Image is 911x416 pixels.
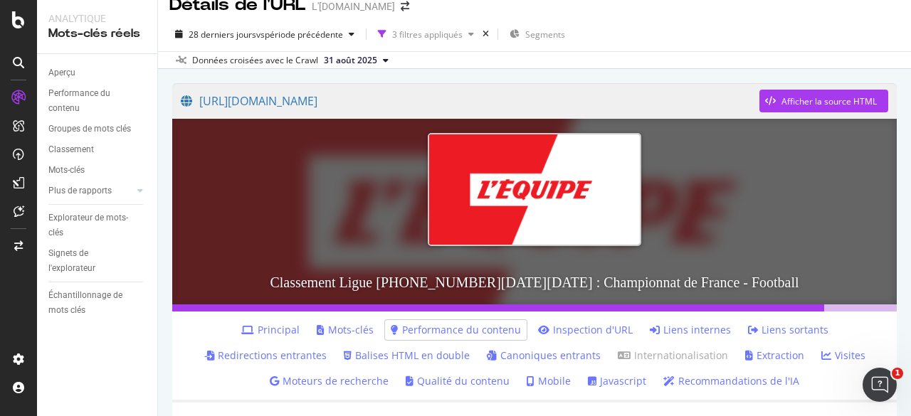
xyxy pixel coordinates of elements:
[48,183,112,198] div: Plus de rapports
[48,246,134,276] div: Signets de l'explorateur
[192,54,318,66] font: Données croisées avec le Crawl
[48,163,147,178] a: Mots-clés
[48,186,112,196] font: Plus de rapports
[258,323,300,336] font: Principal
[324,54,377,66] font: 31 août 2025
[189,28,256,41] font: 28 derniers jours
[218,348,327,362] font: Redirections entrantes
[428,133,641,246] img: Classement Ligue 1 2025-2026 : Championnat de France - Football
[48,290,122,315] font: Échantillonnage de mots clés
[48,210,135,240] div: Explorateur de mots-clés
[265,28,343,41] font: période précédente
[48,88,110,113] font: Performance du contenu
[48,248,95,273] font: Signets de l'explorateur
[781,95,877,107] font: Afficher la source HTML
[48,122,147,137] a: Groupes de mots clés
[663,323,731,336] font: Liens internes
[48,122,131,137] div: Groupes de mots clés
[48,13,106,24] font: Analytique
[538,374,571,388] font: Mobile
[895,368,900,378] font: 1
[48,124,131,134] font: Groupes de mots clés
[48,142,94,157] div: Classement
[48,142,147,157] a: Classement
[762,323,828,336] font: Liens sortants
[328,323,374,336] font: Mots-clés
[678,374,799,388] font: Recommandations de l'IA
[48,183,133,198] a: Plus de rapports
[48,288,147,318] a: Échantillonnage de mots clés
[525,28,565,41] font: Segments
[181,83,759,119] a: [URL][DOMAIN_NAME]
[48,86,135,116] div: Performance du contenu
[48,210,147,240] a: Explorateur de mots-clés
[402,323,521,336] font: Performance du contenu
[312,1,395,12] font: L'[DOMAIN_NAME]
[48,28,140,39] font: Mots-clés réels
[757,348,804,362] font: Extraction
[48,165,85,175] font: Mots-clés
[48,86,147,116] a: Performance du contenu
[324,54,377,67] span: 31 août 2025
[283,374,389,388] font: Moteurs de recherche
[372,23,480,46] button: 3 filtres appliqués
[48,213,128,238] font: Explorateur de mots-clés
[48,163,85,178] div: Mots-clés
[500,348,601,362] font: Canoniques entrants
[256,28,265,41] font: vs
[634,348,728,362] font: Internationalisation
[401,1,409,11] div: flèche-droite-flèche-gauche
[504,23,571,46] button: Segments
[863,368,897,402] iframe: Chat en direct par interphone
[835,348,865,362] font: Visites
[392,28,463,41] font: 3 filtres appliqués
[355,348,470,362] font: Balises HTML en double
[48,144,94,154] font: Classement
[199,93,317,109] font: [URL][DOMAIN_NAME]
[48,246,147,276] a: Signets de l'explorateur
[759,90,888,112] button: Afficher la source HTML
[48,68,75,78] font: Aperçu
[318,52,394,69] button: 31 août 2025
[600,374,646,388] font: Javascript
[48,288,136,318] div: Échantillonnage de mots clés
[48,65,75,80] div: Aperçu
[48,65,147,80] a: Aperçu
[553,323,633,336] font: Inspection d'URL
[270,274,799,290] font: Classement Ligue [PHONE_NUMBER][DATE][DATE] : Championnat de France - Football
[480,27,492,41] div: fois
[169,23,360,46] button: 28 derniers joursvspériode précédente
[417,374,510,388] font: Qualité du contenu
